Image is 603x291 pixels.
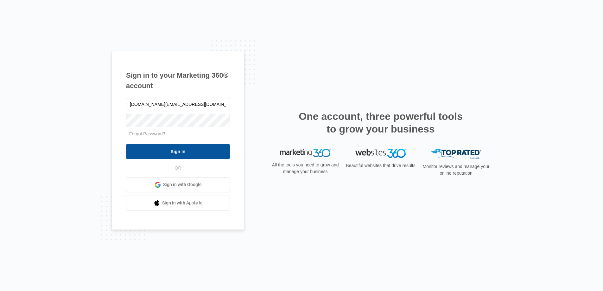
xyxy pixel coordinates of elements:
h2: One account, three powerful tools to grow your business [297,110,465,135]
p: All the tools you need to grow and manage your business [270,162,341,175]
img: Top Rated Local [431,149,481,159]
a: Forgot Password? [129,131,165,136]
img: Marketing 360 [280,149,331,158]
span: Sign in with Google [163,181,202,188]
input: Email [126,98,230,111]
a: Sign in with Apple Id [126,196,230,211]
span: OR [170,165,186,171]
img: Websites 360 [355,149,406,158]
a: Sign in with Google [126,177,230,192]
p: Monitor reviews and manage your online reputation [421,163,492,177]
p: Beautiful websites that drive results [345,162,416,169]
span: Sign in with Apple Id [162,200,203,206]
input: Sign In [126,144,230,159]
h1: Sign in to your Marketing 360® account [126,70,230,91]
